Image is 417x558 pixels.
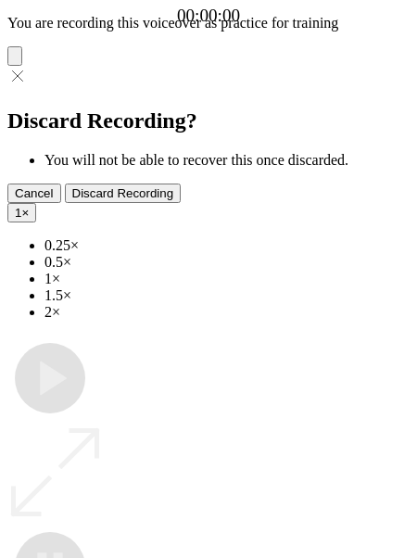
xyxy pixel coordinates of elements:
li: 1× [44,271,410,287]
p: You are recording this voiceover as practice for training [7,15,410,32]
li: 0.25× [44,237,410,254]
li: 0.5× [44,254,410,271]
h2: Discard Recording? [7,108,410,133]
li: 2× [44,304,410,321]
button: Cancel [7,184,61,203]
button: 1× [7,203,36,222]
button: Discard Recording [65,184,182,203]
span: 1 [15,206,21,220]
a: 00:00:00 [177,6,240,26]
li: You will not be able to recover this once discarded. [44,152,410,169]
li: 1.5× [44,287,410,304]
